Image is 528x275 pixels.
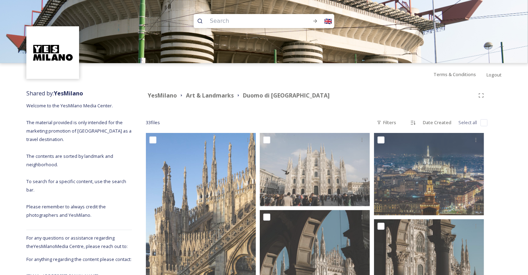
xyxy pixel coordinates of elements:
img: Logo%20YesMilano%40150x.png [27,27,78,78]
strong: YesMilano [148,92,177,99]
input: Search [206,13,296,29]
div: Filters [373,116,400,129]
span: Logout [487,72,502,78]
span: Terms & Conditions [433,71,476,78]
img: Duomo-Di-Milano-Jose-Limbert.jpg [260,133,370,206]
strong: Art & Landmarks [186,92,234,99]
div: 🇬🇧 [322,15,334,27]
span: 33 file s [146,119,160,126]
img: Milano dalla Torre Branca 002.jpg [374,133,484,215]
span: Select all [458,119,477,126]
a: Terms & Conditions [433,70,487,79]
span: Shared by: [26,89,83,97]
span: For any questions or assistance regarding the YesMilano Media Centre, please reach out to: [26,235,128,249]
strong: Duomo di [GEOGRAPHIC_DATA] [243,92,330,99]
span: Welcome to the YesMilano Media Center. The material provided is only intended for the marketing p... [26,102,133,218]
div: Date Created [419,116,455,129]
strong: YesMilano [54,89,83,97]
